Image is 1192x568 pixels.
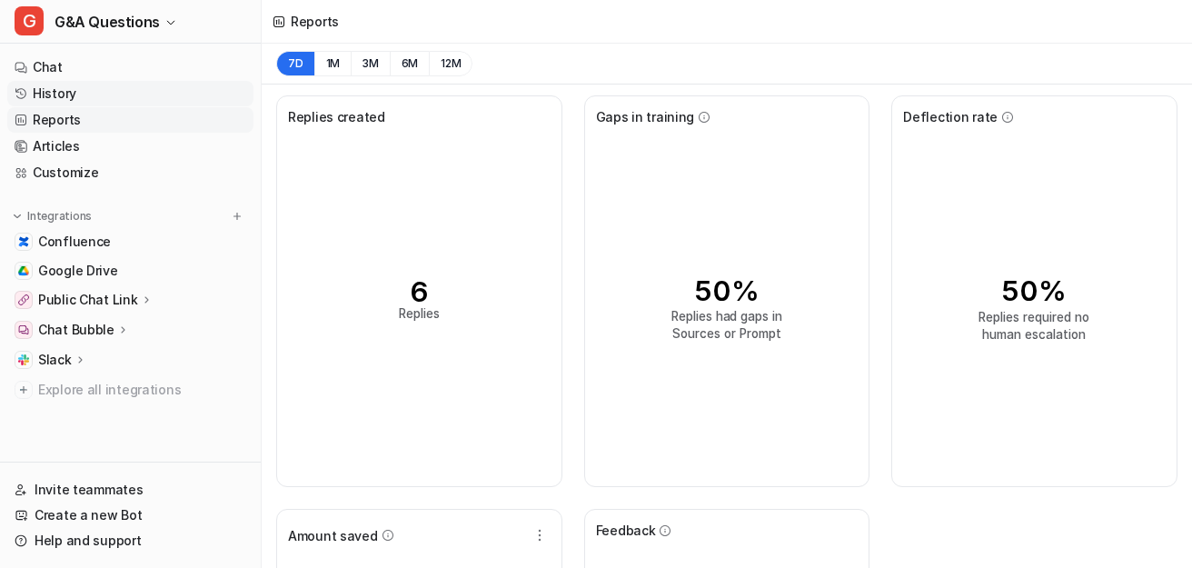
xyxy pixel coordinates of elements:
tspan: 6 [410,274,429,308]
button: 1M [314,51,352,76]
a: Invite teammates [7,477,253,503]
button: Integrations [7,207,97,225]
span: Google Drive [38,262,118,280]
button: 12M [429,51,472,76]
img: Slack [18,354,29,365]
a: History [7,81,253,106]
p: Public Chat Link [38,291,138,309]
tspan: human escalation [983,327,1087,342]
span: G&A Questions [55,9,160,35]
a: Reports [7,107,253,133]
a: Explore all integrations [7,377,253,403]
a: Customize [7,160,253,185]
button: 3M [351,51,390,76]
span: Explore all integrations [38,375,246,404]
tspan: Sources or Prompt [672,327,781,342]
p: Integrations [27,209,92,224]
button: 7D [276,51,314,76]
tspan: Replies [399,306,440,321]
button: 6M [390,51,430,76]
a: Create a new Bot [7,503,253,528]
tspan: Replies required no [979,310,1090,324]
a: Articles [7,134,253,159]
p: Slack [38,351,72,369]
img: Public Chat Link [18,294,29,305]
a: Chat [7,55,253,80]
tspan: Replies had gaps in [670,310,782,324]
span: Amount saved [288,526,378,545]
tspan: 50% [694,274,760,307]
tspan: 50% [1002,274,1068,307]
span: Confluence [38,233,111,251]
img: expand menu [11,210,24,223]
span: G [15,6,44,35]
div: Reports [291,12,339,31]
span: Deflection rate [903,107,998,126]
img: menu_add.svg [231,210,243,223]
a: Help and support [7,528,253,553]
span: Gaps in training [596,107,695,126]
img: Confluence [18,236,29,247]
img: explore all integrations [15,381,33,399]
img: Chat Bubble [18,324,29,335]
a: ConfluenceConfluence [7,229,253,254]
span: Feedback [596,521,656,540]
span: Replies created [288,107,385,126]
p: Chat Bubble [38,321,114,339]
img: Google Drive [18,265,29,276]
a: Google DriveGoogle Drive [7,258,253,284]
